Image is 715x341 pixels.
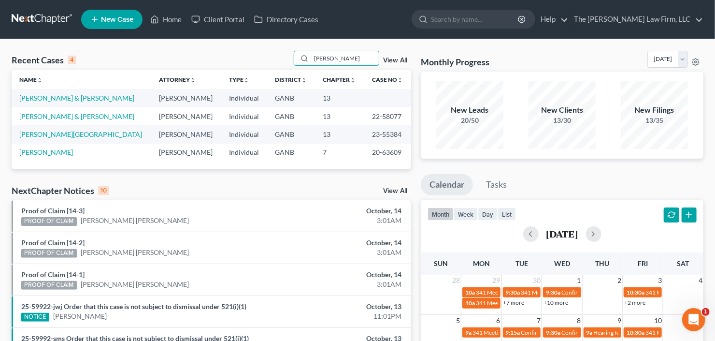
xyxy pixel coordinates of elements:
td: 13 [315,107,364,125]
span: 10:30a [627,289,644,296]
i: unfold_more [243,77,249,83]
div: October, 14 [281,270,401,280]
span: 9:30a [506,289,520,296]
div: October, 13 [281,302,401,311]
div: 13/30 [529,116,596,125]
div: October, 14 [281,206,401,216]
span: Thu [596,259,610,267]
span: Hearing for [PERSON_NAME] [594,329,669,336]
a: +10 more [543,299,568,306]
div: 3:01AM [281,216,401,225]
a: [PERSON_NAME][GEOGRAPHIC_DATA] [19,130,142,138]
a: Home [145,11,186,28]
span: 10 [653,315,663,326]
a: View All [383,188,407,194]
div: 13/35 [621,116,688,125]
td: Individual [221,107,267,125]
span: 9a [586,329,593,336]
span: Fri [638,259,648,267]
a: Attorneyunfold_more [159,76,196,83]
div: 3:01AM [281,248,401,257]
span: 30 [532,275,542,286]
div: PROOF OF CLAIM [21,249,77,258]
a: View All [383,57,407,64]
span: 9:15a [506,329,520,336]
td: [PERSON_NAME] [152,89,222,107]
span: 341 Meeting for [PERSON_NAME] [476,299,563,307]
span: 1 [702,308,710,316]
input: Search by name... [311,51,379,65]
i: unfold_more [37,77,43,83]
td: 22-58077 [364,107,411,125]
td: GANB [267,107,315,125]
div: 3:01AM [281,280,401,289]
span: Tue [515,259,528,267]
div: 4 [68,56,76,64]
h3: Monthly Progress [421,56,489,68]
i: unfold_more [190,77,196,83]
a: Chapterunfold_more [323,76,356,83]
td: 7 [315,144,364,162]
a: The [PERSON_NAME] Law Firm, LLC [569,11,703,28]
td: Individual [221,144,267,162]
span: New Case [101,16,133,23]
iframe: Intercom live chat [682,308,705,331]
span: 9 [616,315,622,326]
a: [PERSON_NAME] [PERSON_NAME] [81,280,189,289]
span: Wed [554,259,570,267]
td: GANB [267,89,315,107]
span: 341 Meeting for [PERSON_NAME] [476,289,563,296]
button: month [428,208,454,221]
span: 3 [657,275,663,286]
span: 2 [616,275,622,286]
a: Tasks [477,174,515,195]
div: New Clients [529,104,596,116]
span: 9:30a [546,289,560,296]
td: [PERSON_NAME] [152,107,222,125]
span: 10a [465,289,475,296]
td: GANB [267,125,315,143]
div: New Leads [436,104,504,116]
span: 341 Meeting for [PERSON_NAME] [521,289,608,296]
h2: [DATE] [546,229,578,239]
div: Recent Cases [12,54,76,66]
div: PROOF OF CLAIM [21,281,77,290]
a: Help [536,11,568,28]
a: Proof of Claim [14-3] [21,207,85,215]
i: unfold_more [350,77,356,83]
span: 8 [576,315,582,326]
a: +2 more [624,299,645,306]
a: Typeunfold_more [229,76,249,83]
span: Sat [677,259,689,267]
div: 20/50 [436,116,504,125]
a: [PERSON_NAME] & [PERSON_NAME] [19,94,134,102]
td: 13 [315,89,364,107]
a: [PERSON_NAME] [19,148,73,156]
span: 1 [576,275,582,286]
span: 4 [698,275,703,286]
div: NextChapter Notices [12,185,109,196]
td: Individual [221,89,267,107]
td: [PERSON_NAME] [152,144,222,162]
div: 11:01PM [281,311,401,321]
a: [PERSON_NAME] [PERSON_NAME] [81,248,189,257]
span: 9:30a [546,329,560,336]
td: 23-55384 [364,125,411,143]
span: 29 [492,275,501,286]
i: unfold_more [301,77,307,83]
span: 10a [465,299,475,307]
span: 10:30a [627,329,644,336]
a: 25-59922-jwj Order that this case is not subject to dismissal under 521(i)(1) [21,302,246,311]
span: 9a [465,329,472,336]
span: 6 [496,315,501,326]
span: Mon [473,259,490,267]
div: New Filings [621,104,688,116]
a: Districtunfold_more [275,76,307,83]
span: 28 [451,275,461,286]
input: Search by name... [431,10,519,28]
a: [PERSON_NAME] & [PERSON_NAME] [19,112,134,120]
a: Directory Cases [249,11,323,28]
i: unfold_more [397,77,403,83]
a: [PERSON_NAME] [53,311,107,321]
button: day [478,208,498,221]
